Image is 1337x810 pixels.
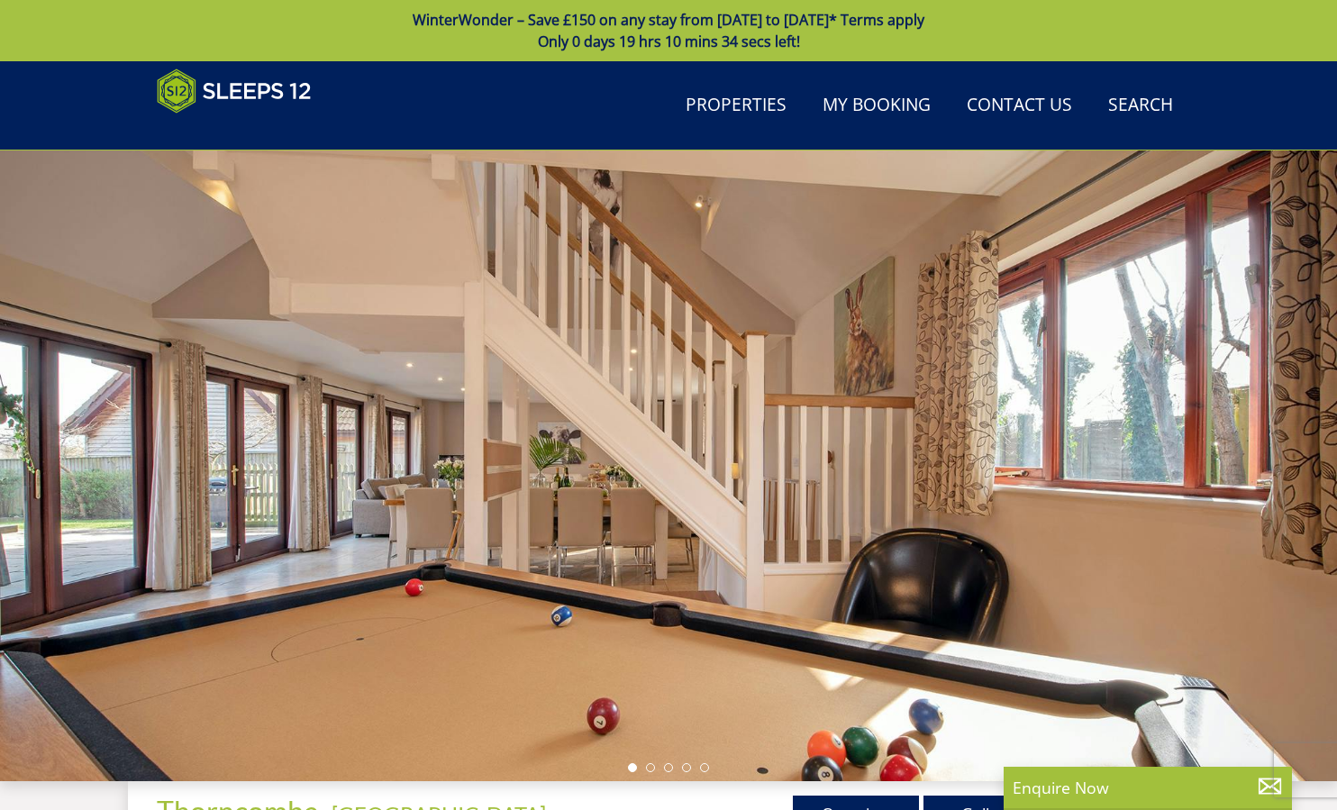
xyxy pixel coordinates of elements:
img: Sleeps 12 [157,68,312,114]
a: My Booking [815,86,938,126]
p: Enquire Now [1013,776,1283,799]
a: Contact Us [960,86,1079,126]
a: Properties [678,86,794,126]
iframe: Customer reviews powered by Trustpilot [148,124,337,140]
span: Only 0 days 19 hrs 10 mins 34 secs left! [538,32,800,51]
a: Search [1101,86,1180,126]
